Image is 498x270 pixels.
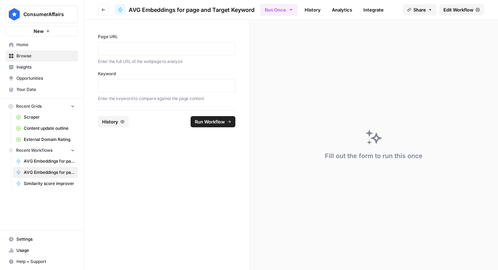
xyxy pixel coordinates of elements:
[13,134,78,145] a: External Domain Rating
[325,151,422,161] div: Fill out the form to run this once
[6,245,78,256] a: Usage
[6,145,78,156] button: Recent Workflows
[98,71,235,77] label: Keyword
[443,6,474,13] span: Edit Workflow
[98,34,235,40] label: Page URL
[6,101,78,112] button: Recent Grids
[6,234,78,245] a: Settings
[16,103,42,109] span: Recent Grids
[6,84,78,95] a: Your Data
[23,11,66,18] span: ConsumerAffairs
[260,4,298,16] button: Run Once
[16,64,75,70] span: Insights
[98,116,129,127] button: History
[6,26,78,36] button: New
[98,95,235,102] p: Enter the keyword to compare against the page content
[115,4,255,15] a: AVG Embeddings for page and Target Keyword
[102,118,118,125] span: History
[16,147,52,154] span: Recent Workflows
[24,125,75,132] span: Content update outline
[13,123,78,134] a: Content update outline
[129,6,255,14] span: AVG Embeddings for page and Target Keyword
[403,4,436,15] button: Share
[6,6,78,23] button: Workspace: ConsumerAffairs
[6,62,78,73] a: Insights
[16,258,75,265] span: Help + Support
[359,4,388,15] a: Integrate
[24,169,75,176] span: AVG Embeddings for page and Target Keyword
[98,58,235,65] p: Enter the full URL of the webpage to analyze
[413,6,426,13] span: Share
[6,50,78,62] a: Browse
[439,4,484,15] a: Edit Workflow
[195,118,225,125] span: Run Workflow
[300,4,325,15] a: History
[24,180,75,187] span: Similarity score improver
[13,178,78,189] a: Similarity score improver
[6,73,78,84] a: Opportunities
[16,75,75,81] span: Opportunities
[16,42,75,48] span: Home
[13,167,78,178] a: AVG Embeddings for page and Target Keyword
[16,236,75,242] span: Settings
[16,53,75,59] span: Browse
[34,28,44,35] span: New
[191,116,235,127] button: Run Workflow
[16,86,75,93] span: Your Data
[6,39,78,50] a: Home
[16,247,75,254] span: Usage
[24,158,75,164] span: AVG Embeddings for page and Target Keyword - Using Pasted page content
[8,8,21,21] img: ConsumerAffairs Logo
[24,114,75,120] span: Scraper
[13,156,78,167] a: AVG Embeddings for page and Target Keyword - Using Pasted page content
[13,112,78,123] a: Scraper
[6,256,78,267] button: Help + Support
[328,4,356,15] a: Analytics
[24,136,75,143] span: External Domain Rating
